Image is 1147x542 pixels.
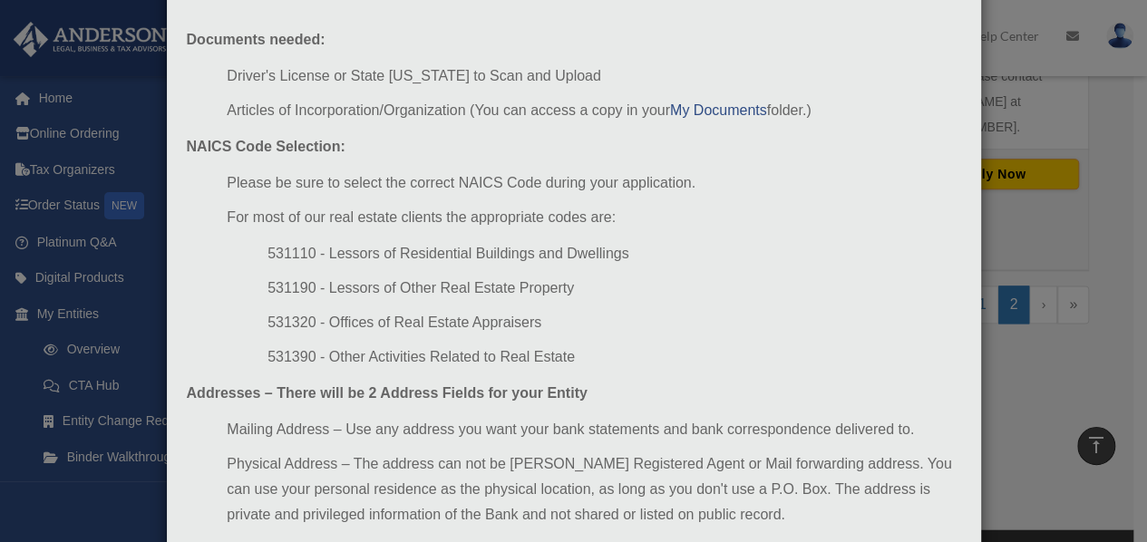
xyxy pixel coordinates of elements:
[227,205,960,230] li: For most of our real estate clients the appropriate codes are:
[187,385,588,401] strong: Addresses – There will be 2 Address Fields for your Entity
[227,417,960,442] li: Mailing Address – Use any address you want your bank statements and bank correspondence delivered...
[227,63,960,89] li: Driver's License or State [US_STATE] to Scan and Upload
[267,344,960,370] li: 531390 - Other Activities Related to Real Estate
[227,170,960,196] li: Please be sure to select the correct NAICS Code during your application.
[670,102,767,118] a: My Documents
[267,276,960,301] li: 531190 - Lessors of Other Real Estate Property
[227,451,960,527] li: Physical Address – The address can not be [PERSON_NAME] Registered Agent or Mail forwarding addre...
[227,98,960,123] li: Articles of Incorporation/Organization (You can access a copy in your folder.)
[187,139,345,154] strong: NAICS Code Selection:
[962,448,1125,520] iframe: To enrich screen reader interactions, please activate Accessibility in Grammarly extension settings
[267,241,960,266] li: 531110 - Lessors of Residential Buildings and Dwellings
[187,32,326,47] strong: Documents needed:
[267,310,960,335] li: 531320 - Offices of Real Estate Appraisers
